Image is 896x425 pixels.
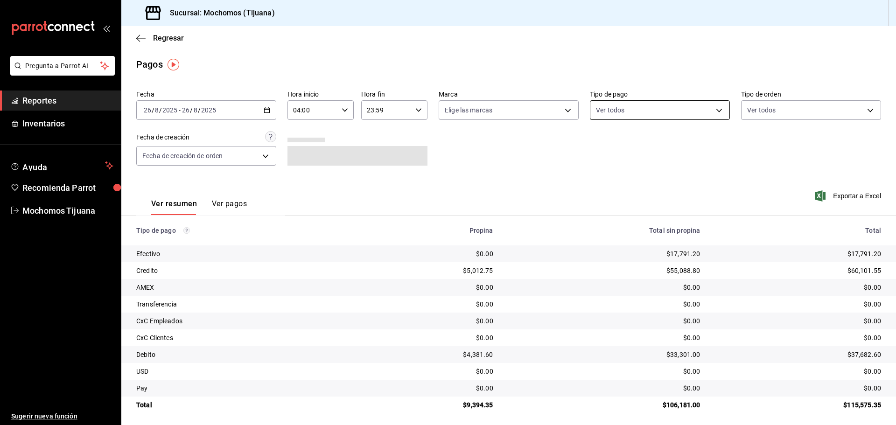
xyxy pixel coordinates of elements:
[136,283,352,292] div: AMEX
[508,249,700,258] div: $17,791.20
[367,367,493,376] div: $0.00
[198,106,201,114] span: /
[143,106,152,114] input: --
[367,266,493,275] div: $5,012.75
[596,105,624,115] span: Ver todos
[159,106,162,114] span: /
[715,227,881,234] div: Total
[508,350,700,359] div: $33,301.00
[22,181,113,194] span: Recomienda Parrot
[136,132,189,142] div: Fecha de creación
[136,316,352,326] div: CxC Empleados
[136,383,352,393] div: Pay
[715,249,881,258] div: $17,791.20
[367,350,493,359] div: $4,381.60
[151,199,197,215] button: Ver resumen
[212,199,247,215] button: Ver pagos
[508,227,700,234] div: Total sin propina
[715,266,881,275] div: $60,101.55
[22,117,113,130] span: Inventarios
[715,283,881,292] div: $0.00
[193,106,198,114] input: --
[445,105,492,115] span: Elige las marcas
[439,91,579,98] label: Marca
[367,383,493,393] div: $0.00
[367,333,493,342] div: $0.00
[715,383,881,393] div: $0.00
[136,227,352,234] div: Tipo de pago
[183,227,190,234] svg: Los pagos realizados con Pay y otras terminales son montos brutos.
[136,57,163,71] div: Pagos
[508,367,700,376] div: $0.00
[152,106,154,114] span: /
[715,316,881,326] div: $0.00
[190,106,193,114] span: /
[367,300,493,309] div: $0.00
[153,34,184,42] span: Regresar
[136,367,352,376] div: USD
[25,61,100,71] span: Pregunta a Parrot AI
[201,106,217,114] input: ----
[10,56,115,76] button: Pregunta a Parrot AI
[508,283,700,292] div: $0.00
[136,400,352,410] div: Total
[22,160,101,171] span: Ayuda
[179,106,181,114] span: -
[817,190,881,202] button: Exportar a Excel
[136,34,184,42] button: Regresar
[136,266,352,275] div: Credito
[136,350,352,359] div: Debito
[508,333,700,342] div: $0.00
[11,411,113,421] span: Sugerir nueva función
[715,300,881,309] div: $0.00
[715,333,881,342] div: $0.00
[136,300,352,309] div: Transferencia
[508,316,700,326] div: $0.00
[361,91,427,98] label: Hora fin
[508,266,700,275] div: $55,088.80
[367,283,493,292] div: $0.00
[715,350,881,359] div: $37,682.60
[162,106,178,114] input: ----
[103,24,110,32] button: open_drawer_menu
[136,333,352,342] div: CxC Clientes
[741,91,881,98] label: Tipo de orden
[22,204,113,217] span: Mochomos Tijuana
[715,400,881,410] div: $115,575.35
[136,91,276,98] label: Fecha
[151,199,247,215] div: navigation tabs
[154,106,159,114] input: --
[715,367,881,376] div: $0.00
[168,59,179,70] img: Tooltip marker
[590,91,730,98] label: Tipo de pago
[747,105,776,115] span: Ver todos
[162,7,275,19] h3: Sucursal: Mochomos (Tijuana)
[508,383,700,393] div: $0.00
[22,94,113,107] span: Reportes
[287,91,354,98] label: Hora inicio
[367,227,493,234] div: Propina
[367,400,493,410] div: $9,394.35
[367,316,493,326] div: $0.00
[367,249,493,258] div: $0.00
[508,400,700,410] div: $106,181.00
[7,68,115,77] a: Pregunta a Parrot AI
[142,151,223,160] span: Fecha de creación de orden
[136,249,352,258] div: Efectivo
[182,106,190,114] input: --
[508,300,700,309] div: $0.00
